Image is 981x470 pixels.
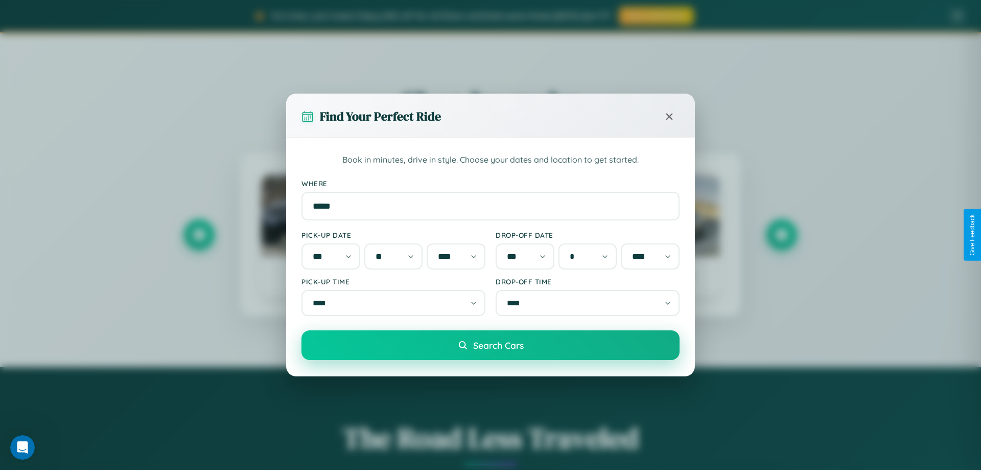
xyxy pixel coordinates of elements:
label: Drop-off Time [496,277,680,286]
p: Book in minutes, drive in style. Choose your dates and location to get started. [301,153,680,167]
label: Pick-up Date [301,231,485,239]
button: Search Cars [301,330,680,360]
span: Search Cars [473,340,524,351]
label: Pick-up Time [301,277,485,286]
h3: Find Your Perfect Ride [320,108,441,125]
label: Drop-off Date [496,231,680,239]
label: Where [301,179,680,188]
